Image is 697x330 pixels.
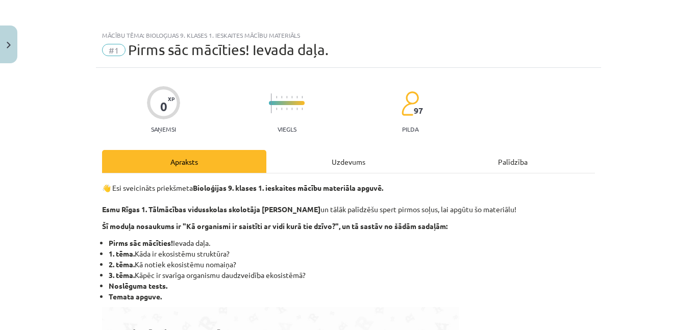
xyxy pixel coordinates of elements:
[286,96,287,98] img: icon-short-line-57e1e144782c952c97e751825c79c345078a6d821885a25fce030b3d8c18986b.svg
[414,106,423,115] span: 97
[266,150,431,173] div: Uzdevums
[296,108,297,110] img: icon-short-line-57e1e144782c952c97e751825c79c345078a6d821885a25fce030b3d8c18986b.svg
[109,259,595,270] li: Kā notiek ekosistēmu nomaiņa?
[291,96,292,98] img: icon-short-line-57e1e144782c952c97e751825c79c345078a6d821885a25fce030b3d8c18986b.svg
[109,248,595,259] li: Kāda ir ekosistēmu struktūra?
[109,238,173,247] strong: Pirms sāc mācīties!
[109,249,135,258] strong: 1. tēma.
[296,96,297,98] img: icon-short-line-57e1e144782c952c97e751825c79c345078a6d821885a25fce030b3d8c18986b.svg
[128,41,329,58] span: Pirms sāc mācīties! Ievada daļa.
[109,238,595,248] li: Ievada daļa.
[281,108,282,110] img: icon-short-line-57e1e144782c952c97e751825c79c345078a6d821885a25fce030b3d8c18986b.svg
[278,125,296,133] p: Viegls
[402,125,418,133] p: pilda
[302,108,303,110] img: icon-short-line-57e1e144782c952c97e751825c79c345078a6d821885a25fce030b3d8c18986b.svg
[276,108,277,110] img: icon-short-line-57e1e144782c952c97e751825c79c345078a6d821885a25fce030b3d8c18986b.svg
[102,183,595,215] p: 👋 Esi sveicināts priekšmeta un tālāk palīdzēšu spert pirmos soļus, lai apgūtu šo materiālu!
[109,270,135,280] strong: 3. tēma.
[102,44,126,56] span: #1
[291,108,292,110] img: icon-short-line-57e1e144782c952c97e751825c79c345078a6d821885a25fce030b3d8c18986b.svg
[431,150,595,173] div: Palīdzība
[109,281,167,290] strong: Noslēguma tests.
[102,183,383,214] strong: Bioloģijas 9. klases 1. ieskaites mācību materiāla apguvē. Esmu Rīgas 1. Tālmācības vidusskolas s...
[109,260,135,269] strong: 2. tēma.
[286,108,287,110] img: icon-short-line-57e1e144782c952c97e751825c79c345078a6d821885a25fce030b3d8c18986b.svg
[102,221,447,231] b: Šī moduļa nosaukums ir "Kā organismi ir saistīti ar vidi kurā tie dzīvo?", un tā sastāv no šādām ...
[102,32,595,39] div: Mācību tēma: Bioloģijas 9. klases 1. ieskaites mācību materiāls
[102,150,266,173] div: Apraksts
[276,96,277,98] img: icon-short-line-57e1e144782c952c97e751825c79c345078a6d821885a25fce030b3d8c18986b.svg
[109,270,595,281] li: Kāpēc ir svarīga organismu daudzveidība ekosistēmā?
[109,292,162,301] strong: Temata apguve.
[271,93,272,113] img: icon-long-line-d9ea69661e0d244f92f715978eff75569469978d946b2353a9bb055b3ed8787d.svg
[160,99,167,114] div: 0
[147,125,180,133] p: Saņemsi
[7,42,11,48] img: icon-close-lesson-0947bae3869378f0d4975bcd49f059093ad1ed9edebbc8119c70593378902aed.svg
[302,96,303,98] img: icon-short-line-57e1e144782c952c97e751825c79c345078a6d821885a25fce030b3d8c18986b.svg
[168,96,175,101] span: XP
[281,96,282,98] img: icon-short-line-57e1e144782c952c97e751825c79c345078a6d821885a25fce030b3d8c18986b.svg
[401,91,419,116] img: students-c634bb4e5e11cddfef0936a35e636f08e4e9abd3cc4e673bd6f9a4125e45ecb1.svg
